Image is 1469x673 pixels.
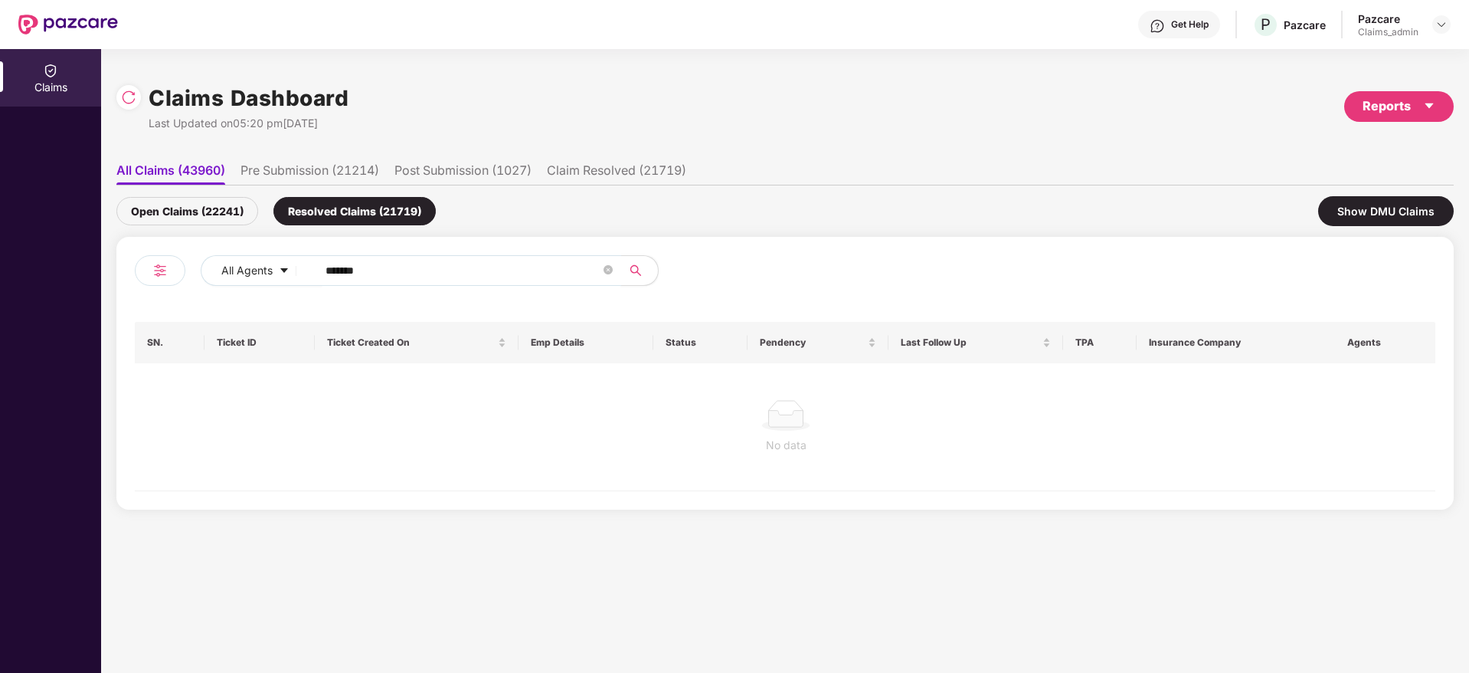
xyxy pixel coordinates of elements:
[240,163,379,185] li: Pre Submission (21214)
[1137,322,1336,363] th: Insurance Company
[760,336,865,349] span: Pendency
[1358,26,1418,38] div: Claims_admin
[1358,11,1418,26] div: Pazcare
[327,336,495,349] span: Ticket Created On
[18,15,118,34] img: New Pazcare Logo
[273,197,436,225] div: Resolved Claims (21719)
[147,437,1425,454] div: No data
[547,163,686,185] li: Claim Resolved (21719)
[1261,15,1271,34] span: P
[116,197,258,225] div: Open Claims (22241)
[519,322,653,363] th: Emp Details
[748,322,888,363] th: Pendency
[1284,18,1326,32] div: Pazcare
[1435,18,1448,31] img: svg+xml;base64,PHN2ZyBpZD0iRHJvcGRvd24tMzJ4MzIiIHhtbG5zPSJodHRwOi8vd3d3LnczLm9yZy8yMDAwL3N2ZyIgd2...
[135,322,204,363] th: SN.
[620,255,659,286] button: search
[1318,196,1454,226] div: Show DMU Claims
[1335,322,1435,363] th: Agents
[1063,322,1137,363] th: TPA
[604,265,613,274] span: close-circle
[604,264,613,278] span: close-circle
[1363,97,1435,116] div: Reports
[888,322,1063,363] th: Last Follow Up
[43,63,58,78] img: svg+xml;base64,PHN2ZyBpZD0iQ2xhaW0iIHhtbG5zPSJodHRwOi8vd3d3LnczLm9yZy8yMDAwL3N2ZyIgd2lkdGg9IjIwIi...
[149,81,348,115] h1: Claims Dashboard
[1171,18,1209,31] div: Get Help
[204,322,315,363] th: Ticket ID
[149,115,348,132] div: Last Updated on 05:20 pm[DATE]
[201,255,322,286] button: All Agentscaret-down
[620,264,650,277] span: search
[151,261,169,280] img: svg+xml;base64,PHN2ZyB4bWxucz0iaHR0cDovL3d3dy53My5vcmcvMjAwMC9zdmciIHdpZHRoPSIyNCIgaGVpZ2h0PSIyNC...
[394,163,532,185] li: Post Submission (1027)
[1150,18,1165,34] img: svg+xml;base64,PHN2ZyBpZD0iSGVscC0zMngzMiIgeG1sbnM9Imh0dHA6Ly93d3cudzMub3JnLzIwMDAvc3ZnIiB3aWR0aD...
[279,265,290,277] span: caret-down
[221,262,273,279] span: All Agents
[116,163,225,185] li: All Claims (43960)
[315,322,519,363] th: Ticket Created On
[901,336,1039,349] span: Last Follow Up
[653,322,748,363] th: Status
[121,90,136,105] img: svg+xml;base64,PHN2ZyBpZD0iUmVsb2FkLTMyeDMyIiB4bWxucz0iaHR0cDovL3d3dy53My5vcmcvMjAwMC9zdmciIHdpZH...
[1423,100,1435,112] span: caret-down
